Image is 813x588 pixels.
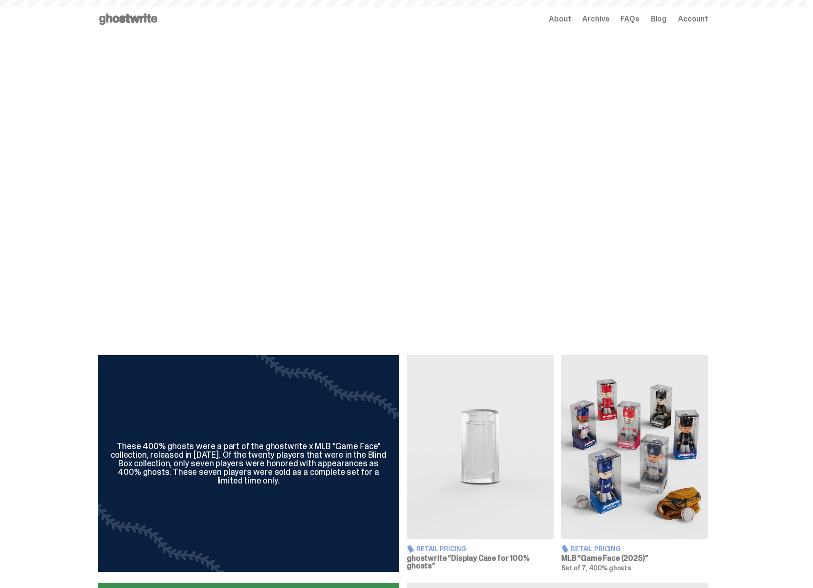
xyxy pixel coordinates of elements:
[561,564,631,572] span: Set of 7, 400% ghosts
[549,15,571,23] a: About
[407,555,554,570] h3: ghostwrite “Display Case for 100% ghosts”
[651,15,667,23] a: Blog
[582,15,609,23] a: Archive
[571,546,621,552] span: Retail Pricing
[561,355,708,539] img: Game Face (2025)
[416,546,466,552] span: Retail Pricing
[407,355,554,572] a: Display Case for 100% ghosts Retail Pricing
[561,555,708,562] h3: MLB “Game Face (2025)”
[109,442,388,485] div: These 400% ghosts were a part of the ghostwrite x MLB "Game Face" collection, released in [DATE]....
[620,15,639,23] a: FAQs
[407,355,554,539] img: Display Case for 100% ghosts
[561,355,708,572] a: Game Face (2025) Retail Pricing
[678,15,708,23] a: Account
